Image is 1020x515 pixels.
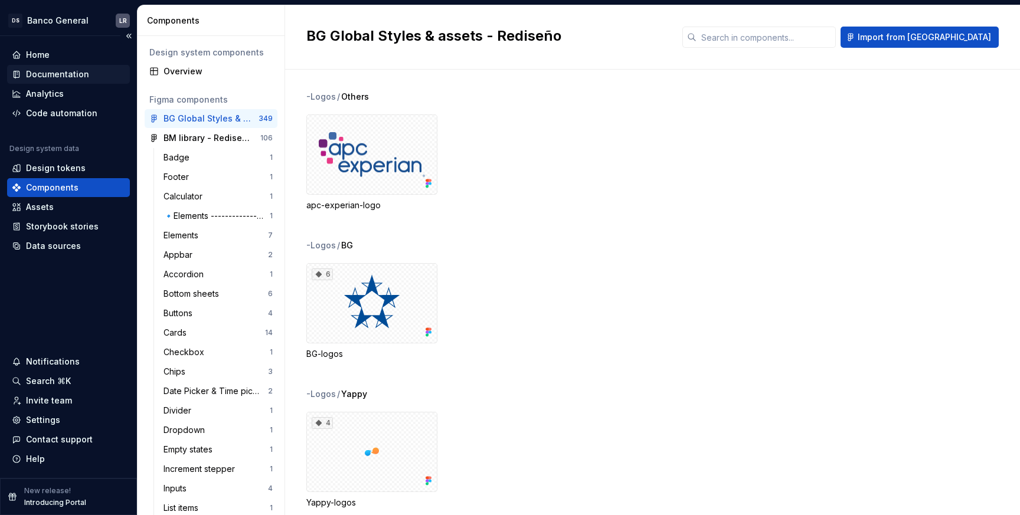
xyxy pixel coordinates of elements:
a: Footer1 [159,168,277,186]
div: Inputs [164,483,191,494]
div: 6 [268,289,273,298]
div: 1 [270,445,273,454]
div: Date Picker & Time picker [164,385,268,397]
span: Others [341,91,369,103]
div: Chips [164,366,190,378]
a: Increment stepper1 [159,460,277,478]
a: Cards14 [159,323,277,342]
span: / [337,388,340,400]
a: BM library - Rediseño106 [145,129,277,147]
div: apc-experian-logo [306,199,437,211]
a: Bottom sheets6 [159,284,277,303]
button: Import from [GEOGRAPHIC_DATA] [841,27,999,48]
span: Yappy [341,388,367,400]
div: Components [147,15,280,27]
div: List items [164,502,203,514]
div: 1 [270,153,273,162]
a: Code automation [7,104,130,123]
div: Overview [164,65,273,77]
div: 4 [312,417,333,429]
div: -Logos [306,91,336,103]
div: 1 [270,192,273,201]
div: DS [8,14,22,28]
div: Dropdown [164,424,210,436]
div: Storybook stories [26,221,99,232]
div: 14 [265,328,273,337]
a: Date Picker & Time picker2 [159,382,277,401]
a: Invite team [7,391,130,410]
div: apc-experian-logo [306,114,437,211]
a: Chips3 [159,362,277,381]
a: Components [7,178,130,197]
button: Notifications [7,352,130,371]
span: Import from [GEOGRAPHIC_DATA] [858,31,991,43]
div: 1 [270,503,273,513]
div: Search ⌘K [26,375,71,387]
a: Assets [7,198,130,217]
div: BM library - Rediseño [164,132,251,144]
div: 1 [270,270,273,279]
button: DSBanco GeneralLR [2,8,135,33]
div: Code automation [26,107,97,119]
button: Search ⌘K [7,372,130,391]
a: Buttons4 [159,304,277,323]
a: Analytics [7,84,130,103]
div: Badge [164,152,194,163]
a: Badge1 [159,148,277,167]
div: Cards [164,327,191,339]
a: Design tokens [7,159,130,178]
p: New release! [24,486,71,496]
div: Accordion [164,268,208,280]
a: Checkbox1 [159,343,277,362]
div: Design system components [149,47,273,58]
div: 6 [312,268,333,280]
div: 1 [270,464,273,474]
div: Banco General [27,15,89,27]
div: Appbar [164,249,197,261]
div: 🔹Elements ---------------------- [164,210,270,222]
button: Collapse sidebar [120,28,137,44]
div: 2 [268,386,273,396]
p: Introducing Portal [24,498,86,507]
div: 1 [270,211,273,221]
div: Settings [26,414,60,426]
span: / [337,240,340,251]
div: Documentation [26,68,89,80]
a: 🔹Elements ----------------------1 [159,206,277,225]
a: Settings [7,411,130,429]
div: Data sources [26,240,81,252]
div: Design system data [9,144,79,153]
div: 6BG-logos [306,263,437,360]
a: Documentation [7,65,130,84]
div: 349 [259,114,273,123]
div: Notifications [26,356,80,368]
div: Analytics [26,88,64,100]
div: Footer [164,171,194,183]
div: Increment stepper [164,463,240,475]
a: Dropdown1 [159,421,277,439]
div: Invite team [26,395,72,406]
div: Calculator [164,191,207,202]
div: Contact support [26,434,93,445]
div: 4 [268,484,273,493]
h2: BG Global Styles & assets - Rediseño [306,27,668,45]
div: Empty states [164,444,217,455]
div: Assets [26,201,54,213]
div: -Logos [306,388,336,400]
input: Search in components... [697,27,836,48]
button: Contact support [7,430,130,449]
div: 2 [268,250,273,260]
span: BG [341,240,353,251]
div: Yappy-logos [306,497,437,509]
span: / [337,91,340,103]
a: Empty states1 [159,440,277,459]
div: 4Yappy-logos [306,412,437,509]
div: Figma components [149,94,273,106]
a: Inputs4 [159,479,277,498]
div: Bottom sheets [164,288,224,300]
div: Design tokens [26,162,86,174]
a: Home [7,45,130,64]
div: 1 [270,347,273,357]
a: Accordion1 [159,265,277,284]
div: Divider [164,405,196,416]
